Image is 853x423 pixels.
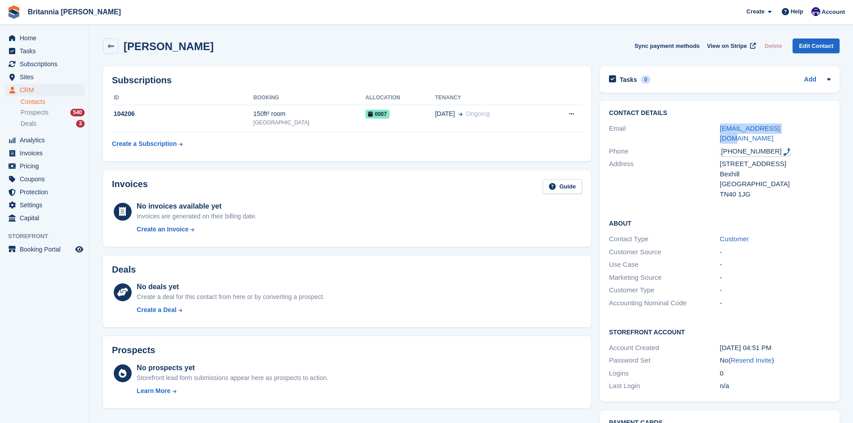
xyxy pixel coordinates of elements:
[720,159,831,169] div: [STREET_ADDRESS]
[435,91,544,105] th: Tenancy
[720,273,831,283] div: -
[609,146,720,157] div: Phone
[253,91,365,105] th: Booking
[4,84,85,96] a: menu
[720,124,780,142] a: [EMAIL_ADDRESS][DOMAIN_NAME]
[137,225,189,234] div: Create an Invoice
[609,343,720,353] div: Account Created
[8,232,89,241] span: Storefront
[365,110,390,119] span: 0007
[7,5,21,19] img: stora-icon-8386f47178a22dfd0bd8f6a31ec36ba5ce8667c1dd55bd0f319d3a0aa187defe.svg
[20,71,73,83] span: Sites
[21,108,85,117] a: Prospects 540
[137,282,324,292] div: No deals yet
[609,110,831,117] h2: Contact Details
[20,84,73,96] span: CRM
[112,139,177,149] div: Create a Subscription
[720,381,831,391] div: n/a
[137,212,257,221] div: Invoices are generated on their billing date.
[609,273,720,283] div: Marketing Source
[720,368,831,379] div: 0
[720,298,831,308] div: -
[4,160,85,172] a: menu
[4,147,85,159] a: menu
[720,146,791,157] div: Call: +447954324118
[24,4,124,19] a: Britannia [PERSON_NAME]
[4,58,85,70] a: menu
[761,38,785,53] button: Delete
[21,108,48,117] span: Prospects
[720,260,831,270] div: -
[137,373,328,383] div: Storefront lead form submissions appear here as prospects to action.
[729,356,774,364] span: ( )
[4,186,85,198] a: menu
[620,76,637,84] h2: Tasks
[791,7,803,16] span: Help
[21,98,85,106] a: Contacts
[112,91,253,105] th: ID
[20,186,73,198] span: Protection
[137,363,328,373] div: No prospects yet
[4,134,85,146] a: menu
[137,386,328,396] a: Learn More
[707,42,747,51] span: View on Stripe
[4,243,85,256] a: menu
[70,109,85,116] div: 540
[4,71,85,83] a: menu
[720,247,831,257] div: -
[112,109,253,119] div: 104206
[20,147,73,159] span: Invoices
[641,76,651,84] div: 0
[112,136,183,152] a: Create a Subscription
[609,381,720,391] div: Last Login
[112,265,136,275] h2: Deals
[137,225,257,234] a: Create an Invoice
[720,235,749,243] a: Customer
[365,91,435,105] th: Allocation
[703,38,758,53] a: View on Stripe
[20,32,73,44] span: Home
[74,244,85,255] a: Preview store
[137,292,324,302] div: Create a deal for this contact from here or by converting a prospect.
[811,7,820,16] img: Cameron Ballard
[20,199,73,211] span: Settings
[634,38,700,53] button: Sync payment methods
[253,119,365,127] div: [GEOGRAPHIC_DATA]
[21,119,85,128] a: Deals 3
[609,355,720,366] div: Password Set
[609,260,720,270] div: Use Case
[4,212,85,224] a: menu
[21,120,37,128] span: Deals
[4,199,85,211] a: menu
[20,212,73,224] span: Capital
[720,169,831,179] div: Bexhill
[20,45,73,57] span: Tasks
[822,8,845,17] span: Account
[137,386,170,396] div: Learn More
[112,75,582,85] h2: Subscriptions
[720,189,831,200] div: TN40 1JG
[112,345,155,355] h2: Prospects
[253,109,365,119] div: 150ft² room
[609,124,720,144] div: Email
[720,285,831,295] div: -
[4,45,85,57] a: menu
[720,179,831,189] div: [GEOGRAPHIC_DATA]
[137,305,176,315] div: Create a Deal
[746,7,764,16] span: Create
[20,160,73,172] span: Pricing
[20,173,73,185] span: Coupons
[543,179,582,194] a: Guide
[4,173,85,185] a: menu
[20,134,73,146] span: Analytics
[720,343,831,353] div: [DATE] 04:51 PM
[731,356,772,364] a: Resend Invite
[793,38,840,53] a: Edit Contact
[137,201,257,212] div: No invoices available yet
[609,218,831,227] h2: About
[609,368,720,379] div: Logins
[609,285,720,295] div: Customer Type
[4,32,85,44] a: menu
[435,109,455,119] span: [DATE]
[124,40,214,52] h2: [PERSON_NAME]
